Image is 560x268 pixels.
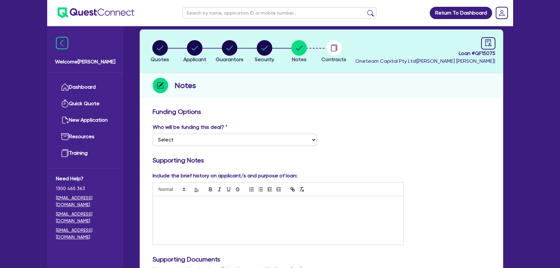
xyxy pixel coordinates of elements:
[254,40,275,64] button: Security
[56,37,68,49] img: icon-menu-close
[153,78,168,93] img: step-icon
[175,80,196,91] h2: Notes
[153,156,490,164] h3: Supporting Notes
[430,7,492,19] a: Return To Dashboard
[321,56,346,62] span: Contracts
[321,40,347,64] button: Contracts
[183,56,206,62] span: Applicant
[493,5,510,21] a: Dropdown toggle
[58,7,134,18] img: quest-connect-logo-blue
[481,37,495,50] a: audit
[153,172,297,180] label: Include the brief history on applicant/s and purpose of loan:
[215,40,244,64] button: Guarantors
[151,56,169,62] span: Quotes
[182,7,376,18] input: Search by name, application ID or mobile number...
[183,40,207,64] button: Applicant
[153,255,490,263] h3: Supporting Documents
[56,211,114,224] a: [EMAIL_ADDRESS][DOMAIN_NAME]
[56,175,114,183] span: Need Help?
[61,100,69,107] img: quick-quote
[153,123,227,131] label: Who will be funding this deal?
[150,40,169,64] button: Quotes
[61,116,69,124] img: new-application
[56,185,114,192] span: 1300 465 363
[61,133,69,140] img: resources
[61,149,69,157] img: training
[56,145,114,162] a: Training
[56,79,114,95] a: Dashboard
[292,56,307,62] span: Notes
[291,40,307,64] button: Notes
[355,50,495,57] span: Loan # QF15075
[56,128,114,145] a: Resources
[55,58,115,66] span: Welcome [PERSON_NAME]
[56,95,114,112] a: Quick Quote
[485,39,492,46] span: audit
[355,58,495,64] span: Oneteam Capital Pty Ltd ( [PERSON_NAME] [PERSON_NAME] )
[153,108,490,116] h3: Funding Options
[56,112,114,128] a: New Application
[255,56,274,62] span: Security
[216,56,243,62] span: Guarantors
[56,227,114,240] a: [EMAIL_ADDRESS][DOMAIN_NAME]
[56,195,114,208] a: [EMAIL_ADDRESS][DOMAIN_NAME]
